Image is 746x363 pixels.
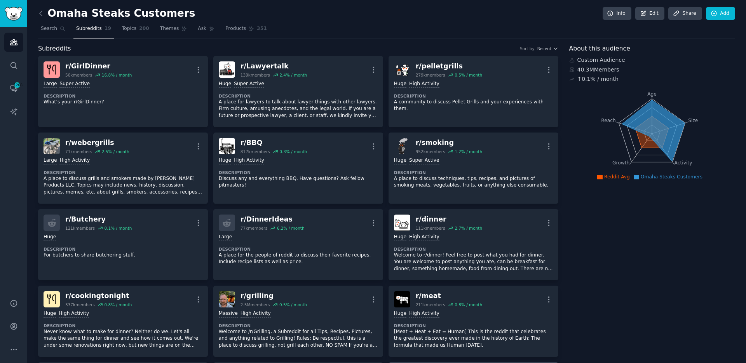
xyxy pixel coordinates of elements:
img: Lawyertalk [219,61,235,78]
img: GummySearch logo [5,7,23,21]
div: 139k members [241,72,270,78]
div: Huge [394,80,406,88]
dt: Description [394,170,553,175]
div: ↑ 0.1 % / month [577,75,619,83]
p: A place to discuss techniques, tips, recipes, and pictures of smoking meats, vegetables, fruits, ... [394,175,553,189]
span: 1208 [14,82,21,88]
p: Discuss any and everything BBQ. Have questions? Ask fellow pitmasters! [219,175,378,189]
div: r/ webergrills [65,138,129,148]
tspan: Reach [601,117,616,123]
div: 2.4 % / month [279,72,307,78]
a: Share [668,7,702,20]
div: Super Active [234,80,264,88]
div: Huge [394,310,406,318]
div: 1.2 % / month [455,149,482,154]
div: r/ BBQ [241,138,307,148]
a: Edit [635,7,664,20]
div: 2.5 % / month [102,149,129,154]
div: Super Active [409,157,439,164]
div: 211k members [416,302,445,307]
div: Super Active [59,80,90,88]
div: r/ pelletgrills [416,61,482,71]
img: smoking [394,138,410,154]
div: Huge [394,234,406,241]
div: High Activity [409,310,439,318]
div: r/ DinnerIdeas [241,215,305,224]
div: Sort by [520,46,535,51]
p: What’s your r/GirlDinner? [44,99,202,106]
div: 71k members [65,149,92,154]
div: 77k members [241,225,267,231]
div: 0.1 % / month [104,225,132,231]
a: Add [706,7,735,20]
img: cookingtonight [44,291,60,307]
span: Reddit Avg [604,174,630,180]
h2: Omaha Steaks Customers [38,7,195,20]
a: grillingr/grilling2.5Mmembers0.5% / monthMassiveHigh ActivityDescriptionWelcome to /r/Grilling, a... [213,286,383,357]
img: BBQ [219,138,235,154]
dt: Description [44,246,202,252]
tspan: Growth [612,160,629,166]
p: Never know what to make for dinner? Neither do we. Let's all make the same thing for dinner and s... [44,328,202,349]
dt: Description [219,93,378,99]
div: 337k members [65,302,95,307]
dt: Description [219,170,378,175]
div: r/ grilling [241,291,307,301]
div: r/ dinner [416,215,482,224]
button: Recent [537,46,558,51]
div: 2.5M members [241,302,270,307]
div: 6.2 % / month [277,225,305,231]
span: Subreddits [38,44,71,54]
a: Themes [157,23,190,38]
a: Subreddits19 [73,23,114,38]
div: 279k members [416,72,445,78]
a: Search [38,23,68,38]
div: Custom Audience [569,56,736,64]
dt: Description [394,323,553,328]
a: r/Butchery121kmembers0.1% / monthHugeDescriptionFor butchers to share butchering stuff. [38,209,208,280]
dt: Description [44,93,202,99]
div: High Activity [59,157,90,164]
div: 952k members [416,149,445,154]
a: Products351 [223,23,269,38]
a: meatr/meat211kmembers0.8% / monthHugeHigh ActivityDescription[Meat + Heat + Eat = Human] This is ... [389,286,558,357]
a: BBQr/BBQ817kmembers0.3% / monthHugeHigh ActivityDescriptionDiscuss any and everything BBQ. Have q... [213,133,383,204]
dt: Description [394,93,553,99]
span: Recent [537,46,551,51]
a: smokingr/smoking952kmembers1.2% / monthHugeSuper ActiveDescriptionA place to discuss techniques, ... [389,133,558,204]
div: 0.5 % / month [455,72,482,78]
div: r/ GirlDinner [65,61,132,71]
div: Huge [219,80,231,88]
a: webergrillsr/webergrills71kmembers2.5% / monthLargeHigh ActivityDescriptionA place to discuss gri... [38,133,208,204]
img: grilling [219,291,235,307]
a: dinnerr/dinner111kmembers2.7% / monthHugeHigh ActivityDescriptionWelcome to r/dinner! Feel free t... [389,209,558,280]
span: Ask [198,25,206,32]
img: webergrills [44,138,60,154]
a: GirlDinnerr/GirlDinner50kmembers16.8% / monthLargeSuper ActiveDescriptionWhat’s your r/GirlDinner? [38,56,208,127]
div: 50k members [65,72,92,78]
div: 2.7 % / month [455,225,482,231]
img: pelletgrills [394,61,410,78]
img: GirlDinner [44,61,60,78]
div: r/ meat [416,291,482,301]
span: Topics [122,25,136,32]
span: Themes [160,25,179,32]
div: High Activity [234,157,264,164]
dt: Description [219,323,378,328]
a: pelletgrillsr/pelletgrills279kmembers0.5% / monthHugeHigh ActivityDescriptionA community to discu... [389,56,558,127]
div: r/ cookingtonight [65,291,132,301]
span: 351 [257,25,267,32]
div: r/ Lawyertalk [241,61,307,71]
a: Ask [195,23,217,38]
span: 19 [105,25,111,32]
div: Huge [44,310,56,318]
dt: Description [394,246,553,252]
p: For butchers to share butchering stuff. [44,252,202,259]
div: 121k members [65,225,95,231]
div: Huge [219,157,231,164]
span: About this audience [569,44,630,54]
tspan: Age [647,91,657,97]
a: r/DinnerIdeas77kmembers6.2% / monthLargeDescriptionA place for the people of reddit to discuss th... [213,209,383,280]
div: High Activity [409,80,439,88]
p: [Meat + Heat + Eat = Human] This is the reddit that celebrates the greatest discovery ever made i... [394,328,553,349]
